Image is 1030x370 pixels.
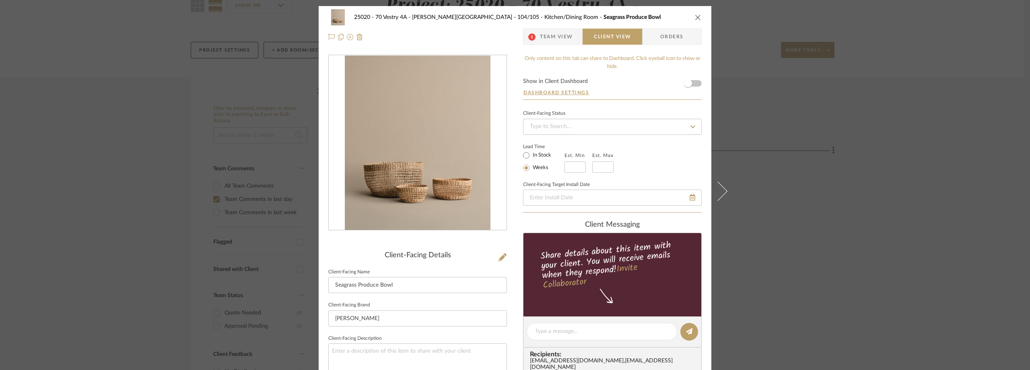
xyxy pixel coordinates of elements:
div: 0 [329,56,507,230]
span: 104/105 - Kitchen/Dining Room [517,14,604,20]
label: Client-Facing Name [328,270,370,274]
label: Client-Facing Brand [328,303,370,307]
input: Enter Client-Facing Brand [328,310,507,327]
span: Seagrass Produce Bowl [604,14,661,20]
img: Remove from project [356,34,363,40]
label: Client-Facing Target Install Date [523,183,590,187]
input: Type to Search… [523,119,702,135]
input: Enter Client-Facing Item Name [328,277,507,293]
img: c3d587a8-186c-4c8b-86dd-5731ea502dd0_436x436.jpg [345,56,490,230]
span: Client View [594,29,631,45]
div: Share details about this item with your client. You will receive emails when they respond! [522,238,703,292]
span: 25020 - 70 Vestry 4A - [PERSON_NAME][GEOGRAPHIC_DATA] [354,14,517,20]
div: Client-Facing Details [328,251,507,260]
div: Only content on this tab can share to Dashboard. Click eyeball icon to show or hide. [523,55,702,70]
mat-radio-group: Select item type [523,150,564,173]
button: Dashboard Settings [523,89,589,96]
span: Team View [540,29,573,45]
span: Orders [651,29,692,45]
label: Est. Max [592,153,614,158]
img: c3d587a8-186c-4c8b-86dd-5731ea502dd0_48x40.jpg [328,9,348,25]
div: client Messaging [523,221,702,229]
label: Est. Min [564,153,585,158]
span: Recipients: [530,351,698,358]
label: In Stock [531,152,551,159]
span: 1 [528,33,536,41]
label: Client-Facing Description [328,337,382,341]
label: Weeks [531,164,548,172]
input: Enter Install Date [523,190,702,206]
button: close [694,14,702,21]
div: Client-Facing Status [523,112,565,116]
label: Lead Time [523,143,564,150]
